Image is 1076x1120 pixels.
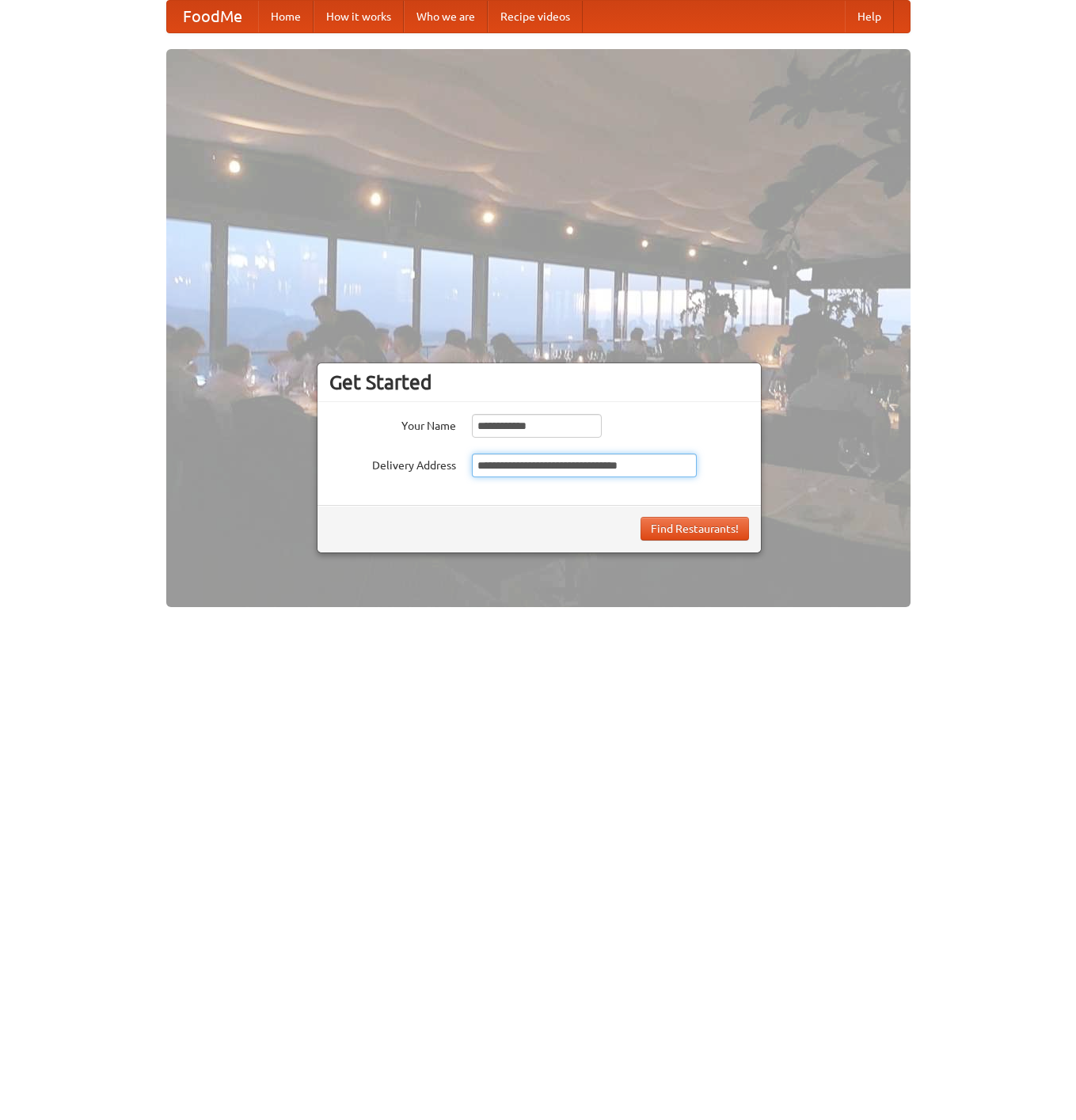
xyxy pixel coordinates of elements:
a: FoodMe [167,1,258,32]
a: Help [845,1,894,32]
h3: Get Started [329,370,749,394]
button: Find Restaurants! [641,517,749,541]
a: Home [258,1,314,32]
label: Delivery Address [329,454,456,473]
a: Recipe videos [488,1,583,32]
a: Who we are [404,1,488,32]
a: How it works [314,1,404,32]
label: Your Name [329,414,456,434]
